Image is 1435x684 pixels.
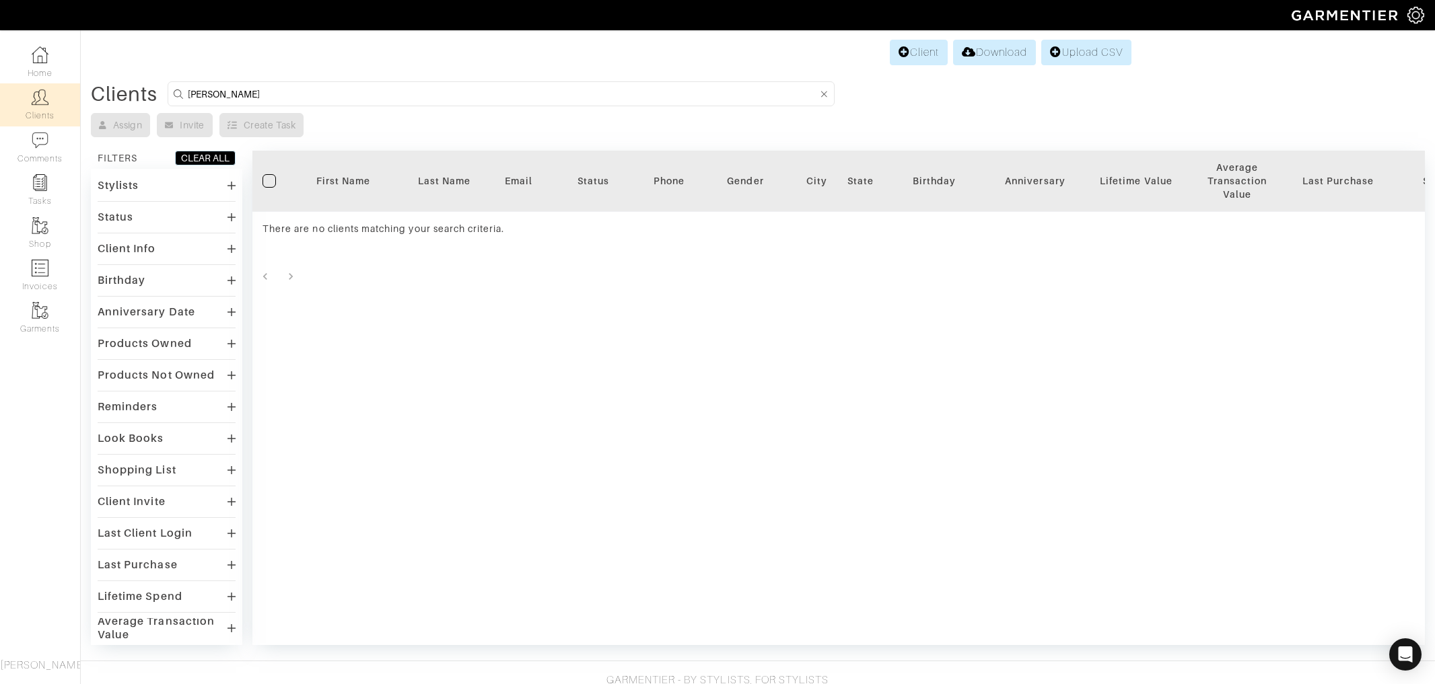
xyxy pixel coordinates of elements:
div: State [847,174,874,188]
div: Last Purchase [1298,174,1378,188]
th: Toggle SortBy [293,151,394,212]
img: garmentier-logo-header-white-b43fb05a5012e4ada735d5af1a66efaba907eab6374d6393d1fbf88cb4ef424d.png [1285,3,1407,27]
th: Toggle SortBy [394,151,495,212]
th: Toggle SortBy [1086,151,1187,212]
th: Toggle SortBy [1288,151,1389,212]
img: garments-icon-b7da505a4dc4fd61783c78ac3ca0ef83fa9d6f193b1c9dc38574b1d14d53ca28.png [32,217,48,234]
div: Clients [91,87,157,101]
div: FILTERS [98,151,137,165]
th: Toggle SortBy [542,151,643,212]
div: There are no clients matching your search criteria. [262,222,532,235]
div: Status [553,174,633,188]
div: Reminders [98,400,157,414]
th: Toggle SortBy [985,151,1086,212]
a: Upload CSV [1041,40,1131,65]
div: Phone [654,174,685,188]
img: garments-icon-b7da505a4dc4fd61783c78ac3ca0ef83fa9d6f193b1c9dc38574b1d14d53ca28.png [32,302,48,319]
div: First Name [303,174,384,188]
div: Last Purchase [98,558,178,572]
div: Client Info [98,242,156,256]
div: Average Transaction Value [1197,161,1277,201]
div: Last Client Login [98,527,193,540]
th: Toggle SortBy [695,151,796,212]
img: reminder-icon-8004d30b9f0a5d33ae49ab947aed9ed385cf756f9e5892f1edd6e32f2345188e.png [32,174,48,191]
th: Toggle SortBy [884,151,985,212]
div: Average Transaction Value [98,615,228,642]
div: Open Intercom Messenger [1389,638,1422,671]
input: Search by name, email, phone, city, or state [188,85,818,102]
a: Client [890,40,948,65]
div: Lifetime Spend [98,590,182,603]
div: Shopping List [98,463,176,477]
div: Stylists [98,179,139,192]
div: Products Owned [98,337,192,350]
img: orders-icon-0abe47150d42831381b5fb84f609e132dff9fe21cb692f30cb5eec754e2cba89.png [32,260,48,276]
div: Lifetime Value [1096,174,1177,188]
div: Anniversary [995,174,1076,188]
div: Client Invite [98,495,166,508]
div: Products Not Owned [98,369,215,382]
div: Last Name [404,174,485,188]
img: gear-icon-white-bd11855cb880d31180b6d7d6211b90ccbf57a29d726f0c71d8c61bd08dd39cc2.png [1407,7,1424,24]
a: Download [953,40,1036,65]
div: City [806,174,827,188]
div: Gender [705,174,786,188]
div: Look Books [98,432,164,445]
button: CLEAR ALL [175,151,236,165]
nav: pagination navigation [252,266,1425,287]
div: Anniversary Date [98,305,195,319]
img: clients-icon-6bae9207a08558b7cb47a8932f037763ab4055f8c8b6bfacd5dc20c3e0201464.png [32,89,48,106]
div: Birthday [894,174,975,188]
img: dashboard-icon-dbcd8f5a0b271acd01030246c82b418ddd0df26cd7fceb0bd07c9910d44c42f6.png [32,46,48,63]
th: Toggle SortBy [1187,151,1288,212]
img: comment-icon-a0a6a9ef722e966f86d9cbdc48e553b5cf19dbc54f86b18d962a5391bc8f6eb6.png [32,132,48,149]
div: Birthday [98,274,145,287]
div: CLEAR ALL [181,151,230,165]
div: Email [505,174,532,188]
div: Status [98,211,133,224]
